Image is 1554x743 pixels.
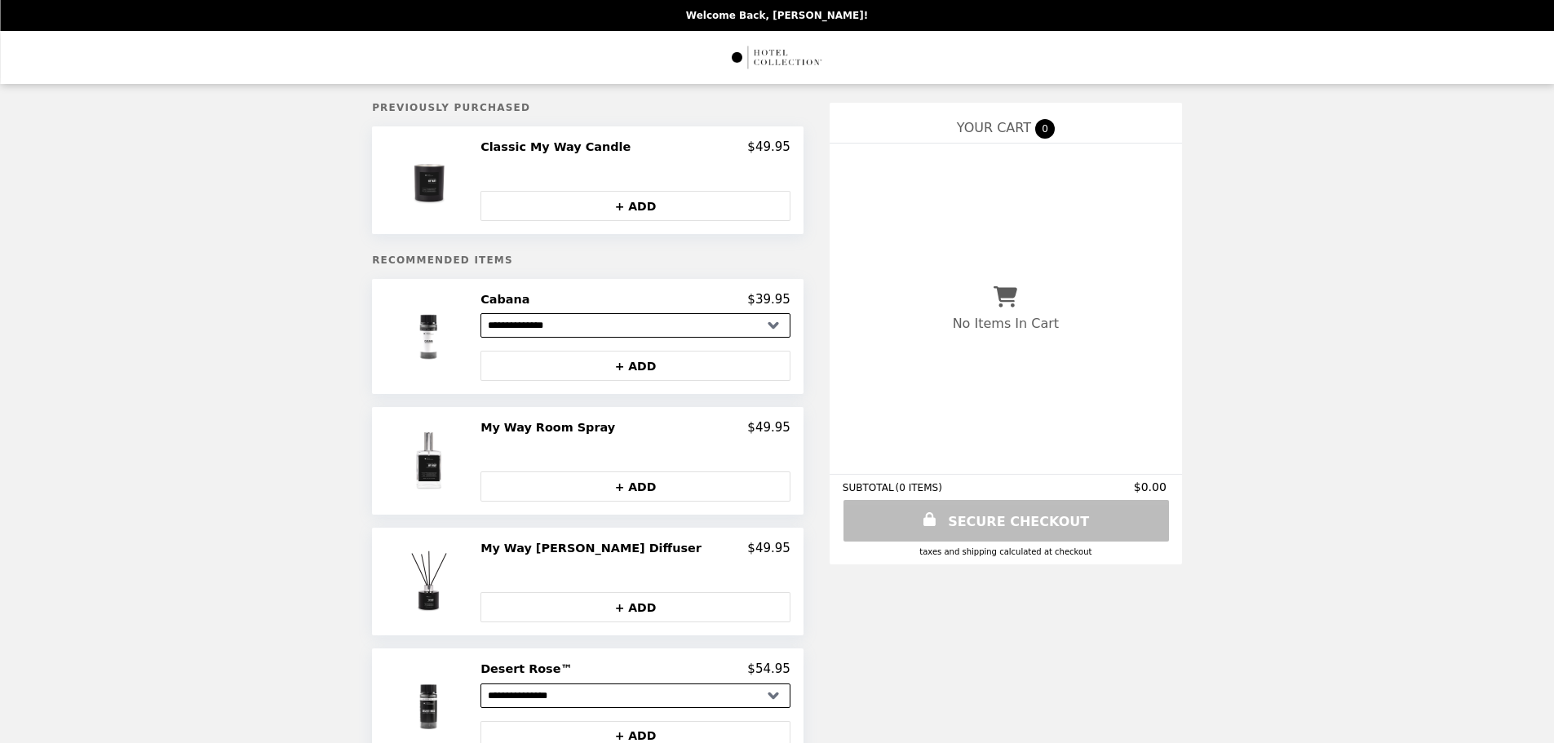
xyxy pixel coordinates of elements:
[388,139,474,221] img: Classic My Way Candle
[686,10,868,21] p: Welcome Back, [PERSON_NAME]!
[480,292,536,307] h2: Cabana
[480,191,790,221] button: + ADD
[747,139,790,154] p: $49.95
[953,316,1059,331] p: No Items In Cart
[843,547,1169,556] div: Taxes and Shipping calculated at checkout
[480,683,790,708] select: Select a product variant
[1134,480,1169,493] span: $0.00
[1035,119,1055,139] span: 0
[480,139,637,154] h2: Classic My Way Candle
[388,420,474,502] img: My Way Room Spray
[372,254,804,266] h5: Recommended Items
[480,592,790,622] button: + ADD
[480,541,708,555] h2: My Way [PERSON_NAME] Diffuser
[896,482,942,493] span: ( 0 ITEMS )
[480,420,622,435] h2: My Way Room Spray
[747,292,790,307] p: $39.95
[384,292,477,381] img: Cabana
[730,41,824,74] img: Brand Logo
[480,351,790,381] button: + ADD
[480,661,579,676] h2: Desert Rose™
[480,313,790,338] select: Select a product variant
[747,541,790,555] p: $49.95
[480,471,790,502] button: + ADD
[388,541,474,622] img: My Way Reed Diffuser
[372,102,804,113] h5: Previously Purchased
[957,120,1031,135] span: YOUR CART
[747,420,790,435] p: $49.95
[843,482,896,493] span: SUBTOTAL
[747,661,790,676] p: $54.95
